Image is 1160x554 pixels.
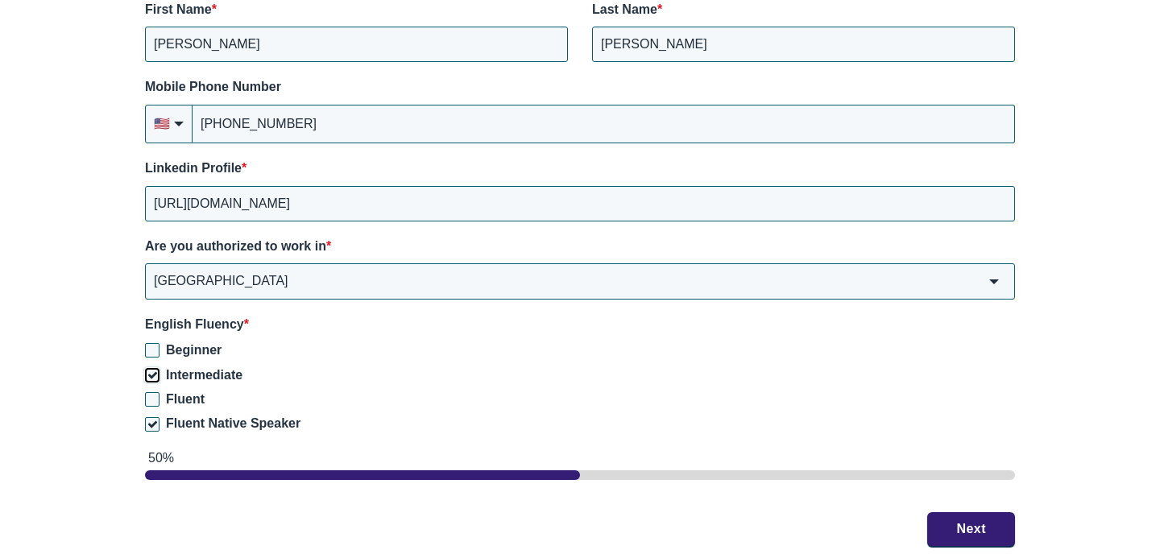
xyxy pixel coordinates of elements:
input: Intermediate [145,368,159,382]
span: flag [154,115,170,133]
span: Mobile Phone Number [145,80,281,93]
span: Fluent Native Speaker [166,416,300,430]
span: Fluent [166,392,205,406]
span: English Fluency [145,317,244,331]
input: Beginner [145,343,159,358]
input: Fluent Native Speaker [145,417,159,432]
span: Linkedin Profile [145,161,242,175]
span: Intermediate [166,368,242,382]
div: page 1 of 2 [145,470,1015,480]
span: First Name [145,2,212,16]
span: Are you authorized to work in [145,239,326,253]
div: 50% [148,449,1015,467]
input: Fluent [145,392,159,407]
span: Beginner [166,343,222,357]
button: Next [927,512,1015,546]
